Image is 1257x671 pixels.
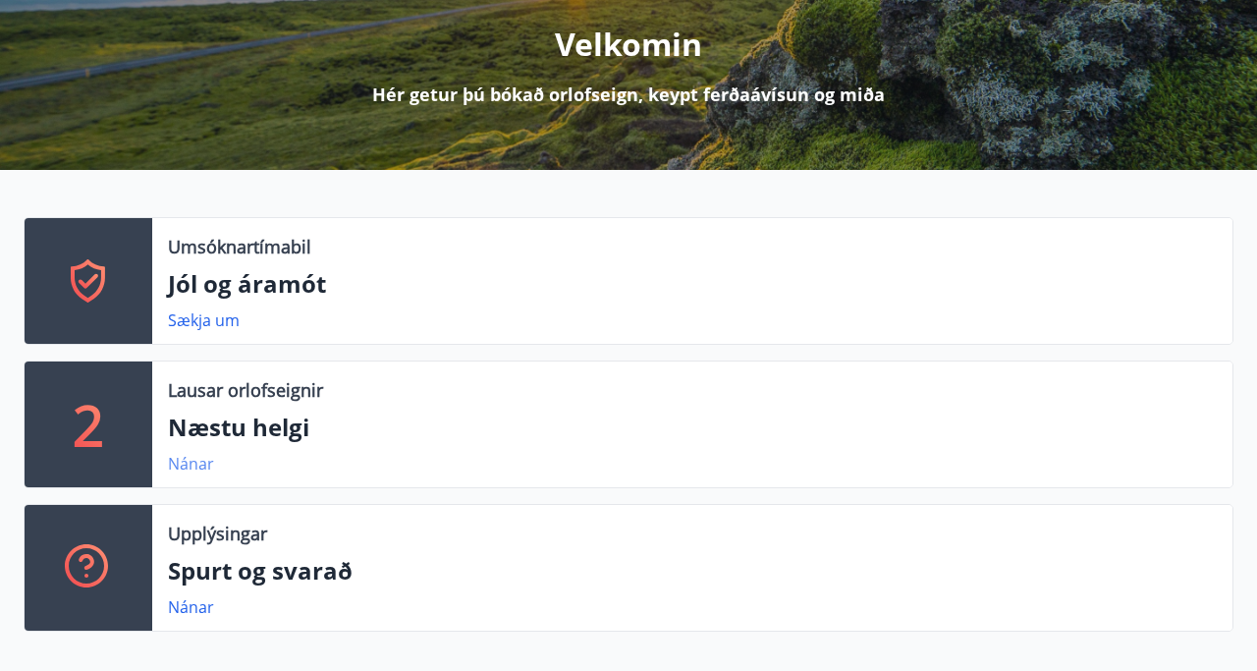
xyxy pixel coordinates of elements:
[168,267,1217,301] p: Jól og áramót
[555,23,702,66] p: Velkomin
[168,521,267,546] p: Upplýsingar
[168,554,1217,587] p: Spurt og svarað
[73,387,104,462] p: 2
[168,234,311,259] p: Umsóknartímabil
[168,411,1217,444] p: Næstu helgi
[168,453,214,475] a: Nánar
[168,596,214,618] a: Nánar
[168,309,240,331] a: Sækja um
[372,82,885,107] p: Hér getur þú bókað orlofseign, keypt ferðaávísun og miða
[168,377,323,403] p: Lausar orlofseignir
